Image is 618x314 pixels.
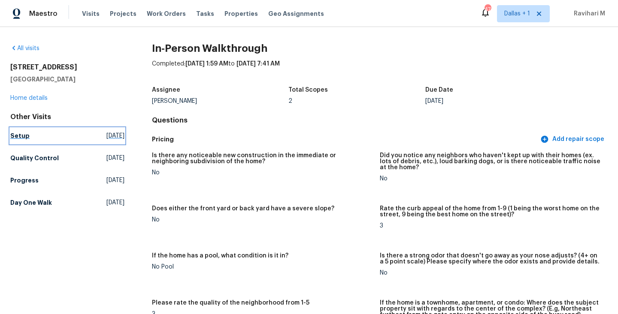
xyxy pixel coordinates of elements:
a: Day One Walk[DATE] [10,195,124,210]
div: No [380,176,601,182]
span: [DATE] [106,176,124,185]
span: Visits [82,9,100,18]
h5: [GEOGRAPHIC_DATA] [10,75,124,84]
div: [PERSON_NAME] [152,98,289,104]
h5: Quality Control [10,154,59,162]
div: No Pool [152,264,373,270]
span: Projects [110,9,136,18]
span: Work Orders [147,9,186,18]
div: 47 [485,5,491,14]
a: Home details [10,95,48,101]
div: No [380,270,601,276]
h5: Pricing [152,135,539,144]
h4: Questions [152,116,608,125]
h5: Due Date [425,87,453,93]
span: Properties [224,9,258,18]
span: [DATE] 1:59 AM [185,61,228,67]
h5: Is there a strong odor that doesn't go away as your nose adjusts? (4+ on a 5 point scale) Please ... [380,253,601,265]
a: Progress[DATE] [10,173,124,188]
button: Add repair scope [539,132,608,147]
div: Completed: to [152,60,608,82]
span: [DATE] 7:41 AM [236,61,280,67]
span: Tasks [196,11,214,17]
h5: Did you notice any neighbors who haven't kept up with their homes (ex. lots of debris, etc.), lou... [380,153,601,170]
span: [DATE] [106,154,124,162]
h2: In-Person Walkthrough [152,44,608,53]
div: Other Visits [10,113,124,121]
h5: Setup [10,132,30,140]
h5: Progress [10,176,39,185]
a: All visits [10,45,39,51]
h2: [STREET_ADDRESS] [10,63,124,72]
div: No [152,217,373,223]
h5: Assignee [152,87,180,93]
h5: Is there any noticeable new construction in the immediate or neighboring subdivision of the home? [152,153,373,164]
h5: Does either the front yard or back yard have a severe slope? [152,206,334,212]
span: Maestro [29,9,58,18]
h5: Day One Walk [10,198,52,207]
span: Ravihari M [570,9,605,18]
span: [DATE] [106,132,124,140]
h5: Rate the curb appeal of the home from 1-9 (1 being the worst home on the street, 9 being the best... [380,206,601,218]
a: Setup[DATE] [10,128,124,144]
h5: If the home has a pool, what condition is it in? [152,253,288,259]
div: No [152,170,373,176]
span: [DATE] [106,198,124,207]
div: 2 [288,98,425,104]
h5: Please rate the quality of the neighborhood from 1-5 [152,300,309,306]
span: Dallas + 1 [504,9,530,18]
a: Quality Control[DATE] [10,150,124,166]
span: Geo Assignments [268,9,324,18]
div: [DATE] [425,98,562,104]
div: 3 [380,223,601,229]
h5: Total Scopes [288,87,328,93]
span: Add repair scope [542,134,604,145]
